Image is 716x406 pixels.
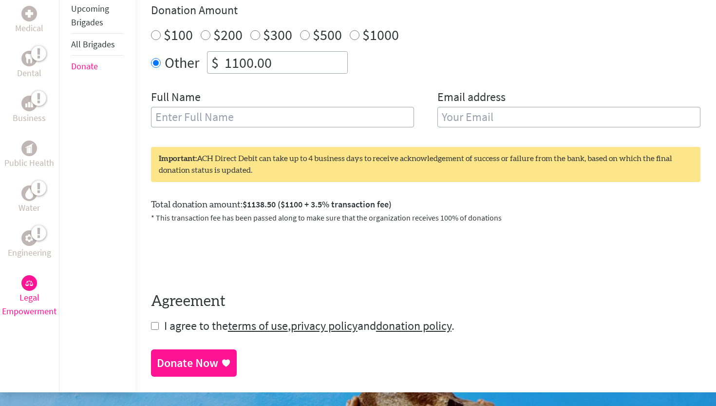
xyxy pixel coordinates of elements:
h4: Donation Amount [151,2,700,18]
img: Business [25,100,33,107]
a: Donate [71,61,98,72]
li: All Brigades [71,34,124,56]
div: Public Health [21,141,37,156]
div: Engineering [21,230,37,246]
a: BusinessBusiness [13,96,46,125]
div: Water [21,185,37,201]
a: EngineeringEngineering [8,230,51,260]
p: Water [19,201,40,215]
div: Legal Empowerment [21,275,37,291]
a: Legal EmpowermentLegal Empowerment [2,275,57,318]
img: Engineering [25,234,33,242]
p: Legal Empowerment [2,291,57,318]
div: Medical [21,6,37,21]
input: Your Email [437,107,700,127]
span: $1138.50 ($1100 + 3.5% transaction fee) [243,199,392,210]
a: WaterWater [19,185,40,215]
p: * This transaction fee has been passed along to make sure that the organization receives 100% of ... [151,212,700,223]
input: Enter Full Name [151,107,414,127]
img: Legal Empowerment [25,280,33,286]
label: $100 [164,25,193,44]
a: donation policy [376,318,452,333]
a: terms of use [228,318,288,333]
a: privacy policy [291,318,358,333]
div: Business [21,96,37,111]
a: All Brigades [71,39,115,50]
input: Enter Amount [223,52,347,73]
strong: Important: [159,155,197,162]
img: Public Health [25,143,33,153]
div: Dental [21,51,37,66]
label: Other [165,51,199,74]
label: Total donation amount: [151,198,392,212]
p: Medical [15,21,43,35]
iframe: reCAPTCHA [151,235,299,273]
h4: Agreement [151,293,700,310]
a: Donate Now [151,349,237,377]
p: Dental [17,66,41,80]
label: Full Name [151,89,201,107]
li: Donate [71,56,124,77]
div: Donate Now [157,355,218,371]
label: $1000 [362,25,399,44]
span: I agree to the , and . [164,318,454,333]
label: $200 [213,25,243,44]
label: $500 [313,25,342,44]
img: Medical [25,10,33,18]
a: Upcoming Brigades [71,3,109,28]
p: Engineering [8,246,51,260]
img: Dental [25,54,33,63]
div: ACH Direct Debit can take up to 4 business days to receive acknowledgement of success or failure ... [151,147,700,182]
label: Email address [437,89,506,107]
a: DentalDental [17,51,41,80]
div: $ [207,52,223,73]
p: Business [13,111,46,125]
label: $300 [263,25,292,44]
a: MedicalMedical [15,6,43,35]
a: Public HealthPublic Health [4,141,54,170]
img: Water [25,188,33,199]
p: Public Health [4,156,54,170]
